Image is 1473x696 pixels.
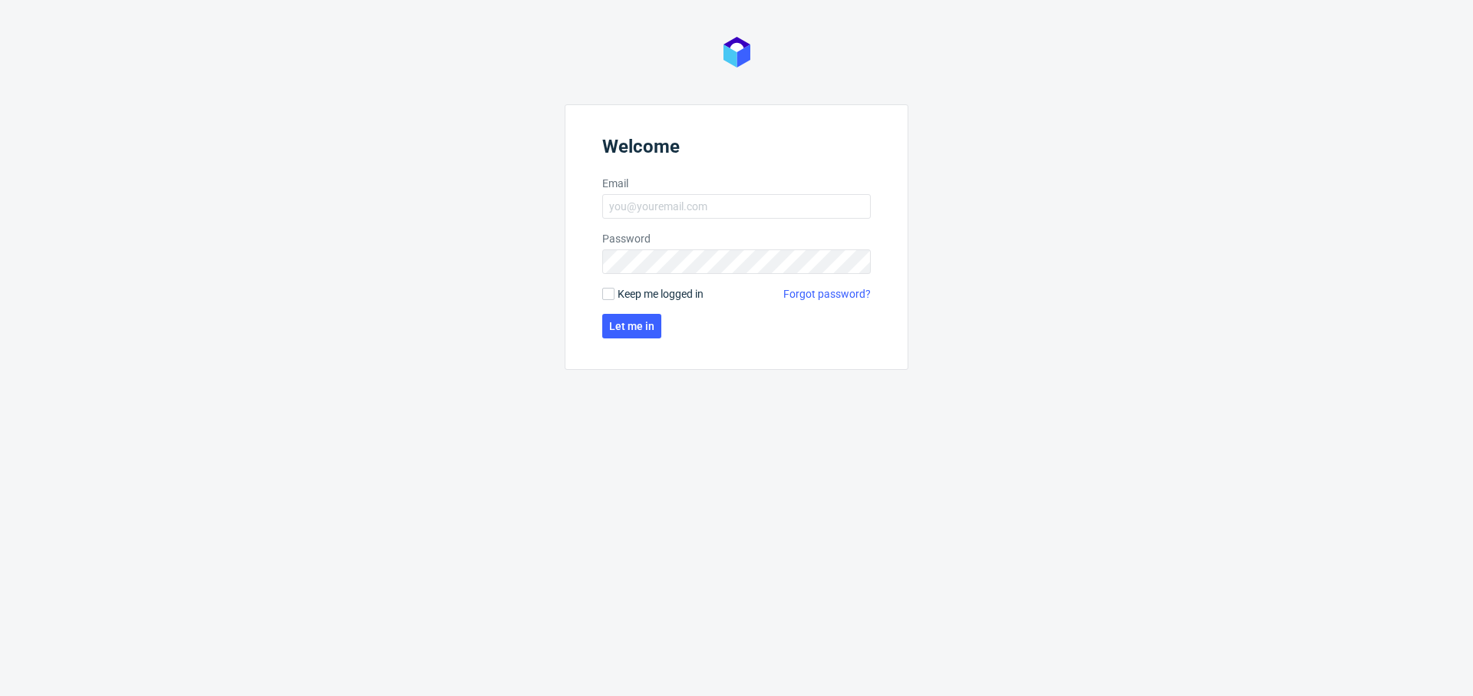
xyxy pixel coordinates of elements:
header: Welcome [602,136,871,163]
label: Password [602,231,871,246]
label: Email [602,176,871,191]
button: Let me in [602,314,661,338]
span: Keep me logged in [618,286,704,302]
span: Let me in [609,321,654,332]
a: Forgot password? [783,286,871,302]
input: you@youremail.com [602,194,871,219]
